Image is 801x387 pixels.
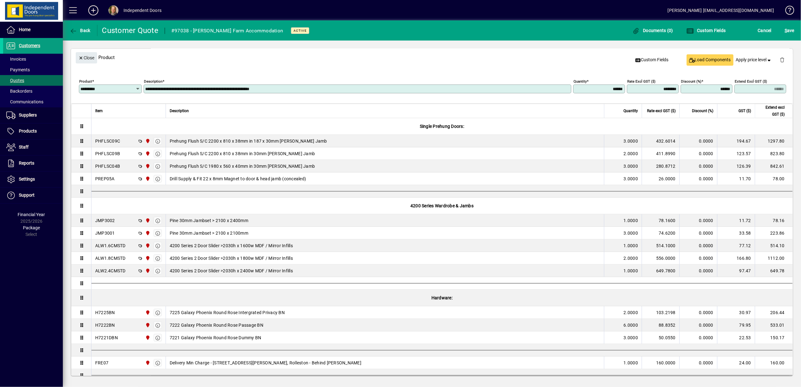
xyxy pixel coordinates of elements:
span: 7222 Galaxy Phoenix Round Rose Passage BN [170,322,263,328]
td: 0.0000 [679,214,717,227]
span: Christchurch [144,322,151,329]
td: 33.58 [717,227,755,239]
a: Support [3,188,63,203]
button: Profile [103,5,123,16]
div: FRE07 [95,360,108,366]
div: 411.8990 [646,150,676,157]
a: Staff [3,139,63,155]
span: 6.0000 [624,322,638,328]
td: 79.95 [717,319,755,331]
mat-label: Quantity [573,79,587,84]
span: Extend excl GST ($) [759,104,785,118]
span: 7225 Galaxy Phoenix Round Rose Intergrated Privacy BN [170,309,285,316]
td: 1297.80 [755,135,793,147]
span: Payments [6,67,30,72]
td: 0.0000 [679,306,717,319]
td: 1112.00 [755,252,793,264]
td: 0.0000 [679,227,717,239]
div: 50.0550 [646,335,676,341]
span: Custom Fields [686,28,726,33]
mat-label: Discount (%) [681,79,701,84]
span: Discount (%) [692,107,713,114]
span: Christchurch [144,267,151,274]
span: S [785,28,787,33]
span: 3.0000 [624,176,638,182]
div: 432.6014 [646,138,676,144]
div: ALW1.8CMSTD [95,255,126,261]
div: 74.6200 [646,230,676,236]
span: 3.0000 [624,138,638,144]
a: Backorders [3,86,63,96]
span: 7221 Galaxy Phoenix Round Rose Dummy BN [170,335,261,341]
div: [PERSON_NAME] [EMAIL_ADDRESS][DOMAIN_NAME] [668,5,774,15]
div: 514.1000 [646,243,676,249]
td: 0.0000 [679,264,717,277]
span: Communications [6,99,43,104]
span: Christchurch [144,217,151,224]
td: 0.0000 [679,319,717,331]
td: 77.12 [717,239,755,252]
span: Christchurch [144,359,151,366]
td: 194.67 [717,135,755,147]
button: Save [783,25,796,36]
div: 649.7800 [646,268,676,274]
span: Close [78,53,95,63]
span: Description [170,107,189,114]
span: Pine 30mm Jambset > 2100 x 2100mm [170,230,248,236]
td: 11.70 [717,172,755,185]
span: Custom Fields [635,57,669,63]
td: 30.97 [717,306,755,319]
div: JMP3001 [95,230,115,236]
span: 1.0000 [624,268,638,274]
span: Prehung Flush S/C 2200 x 810 x 38mm in 30mm [PERSON_NAME] Jamb [170,150,315,157]
div: 160.0000 [646,360,676,366]
div: H7225BN [95,309,115,316]
span: Support [19,193,35,198]
span: 1.0000 [624,217,638,224]
span: Christchurch [144,230,151,237]
td: 0.0000 [679,147,717,160]
div: Customer Quote [102,25,159,35]
button: Delete [775,52,790,67]
div: 88.8352 [646,322,676,328]
td: 78.00 [755,172,793,185]
td: 842.61 [755,160,793,172]
span: Christchurch [144,163,151,170]
div: 556.0000 [646,255,676,261]
td: 0.0000 [679,160,717,172]
button: Custom Fields [633,54,671,66]
button: Close [76,52,97,63]
td: 97.47 [717,264,755,277]
span: 2.0000 [624,150,638,157]
span: Package [23,225,40,230]
a: Payments [3,64,63,75]
td: 0.0000 [679,252,717,264]
a: Reports [3,155,63,171]
app-page-header-button: Back [63,25,97,36]
span: Christchurch [144,242,151,249]
div: 280.8712 [646,163,676,169]
td: 514.10 [755,239,793,252]
td: 0.0000 [679,357,717,369]
span: 4200 Series 2 Door Slider >2030h x 1600w MDF / Mirror Infills [170,243,293,249]
td: 0.0000 [679,172,717,185]
span: Quantity [623,107,638,114]
div: PREP05A [95,176,115,182]
span: Quotes [6,78,24,83]
td: 0.0000 [679,331,717,344]
span: Christchurch [144,175,151,182]
span: Documents (0) [632,28,673,33]
td: 123.57 [717,147,755,160]
td: 11.72 [717,214,755,227]
div: H7221DBN [95,335,118,341]
td: 166.80 [717,252,755,264]
mat-label: Product [79,79,92,84]
span: Staff [19,144,29,150]
span: Christchurch [144,150,151,157]
td: 150.17 [755,331,793,344]
div: 103.2198 [646,309,676,316]
app-page-header-button: Delete [775,57,790,63]
div: PHFLSC09C [95,138,120,144]
div: 4200 Series Wardrobe & Jambs [91,198,793,214]
span: Drill Supply & Fit 22 x 8mm Magnet to door & head jamb (concealed) [170,176,306,182]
